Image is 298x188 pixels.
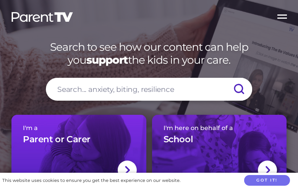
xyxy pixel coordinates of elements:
[164,134,193,145] h3: School
[225,78,252,101] input: Submit
[244,175,290,186] button: Got it!
[86,53,128,66] strong: support
[2,177,180,185] div: This website uses cookies to ensure you get the best experience on our website.
[11,41,287,66] h1: Search to see how our content can help you the kids in your care.
[124,165,130,175] img: svg+xml;base64,PHN2ZyBlbmFibGUtYmFja2dyb3VuZD0ibmV3IDAgMCAxNC44IDI1LjciIHZpZXdCb3g9IjAgMCAxNC44ID...
[23,124,135,132] span: I'm a
[11,11,74,22] img: parenttv-logo-white.4c85aaf.svg
[23,134,91,145] h3: Parent or Carer
[265,165,270,175] img: svg+xml;base64,PHN2ZyBlbmFibGUtYmFja2dyb3VuZD0ibmV3IDAgMCAxNC44IDI1LjciIHZpZXdCb3g9IjAgMCAxNC44ID...
[164,124,275,132] span: I'm here on behalf of a
[46,78,252,101] input: Search... anxiety, biting, resilience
